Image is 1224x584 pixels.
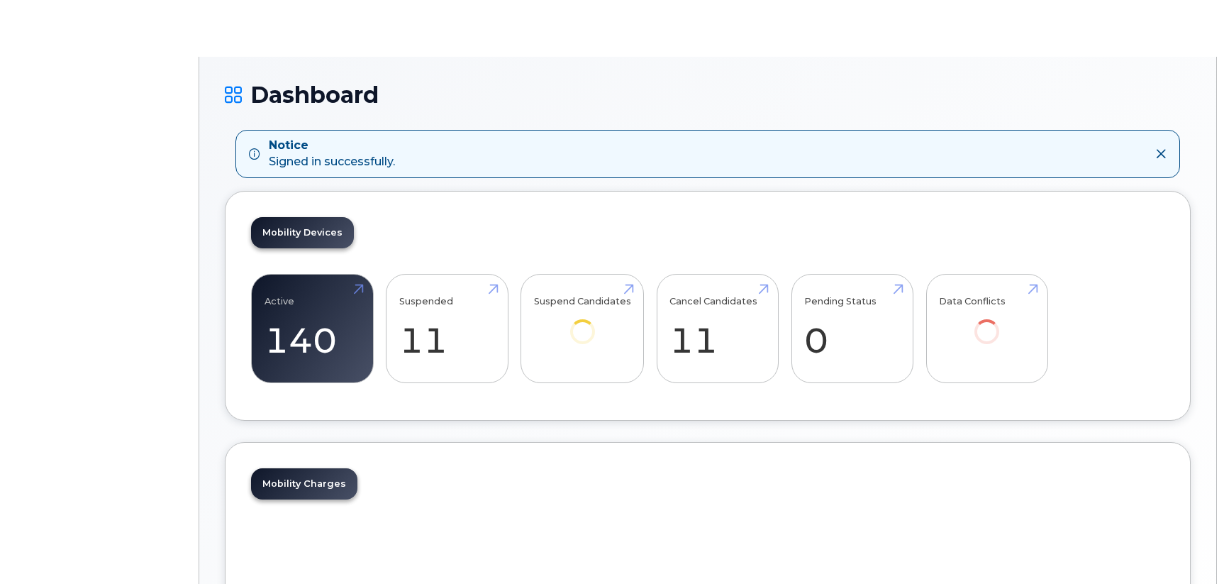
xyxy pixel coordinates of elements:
a: Data Conflicts [939,282,1035,363]
a: Mobility Devices [251,217,354,248]
a: Pending Status 0 [804,282,900,375]
div: Signed in successfully. [269,138,395,170]
a: Cancel Candidates 11 [669,282,765,375]
a: Suspended 11 [399,282,495,375]
strong: Notice [269,138,395,154]
a: Suspend Candidates [534,282,631,363]
h1: Dashboard [225,82,1191,107]
a: Mobility Charges [251,468,357,500]
a: Active 140 [265,282,360,375]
